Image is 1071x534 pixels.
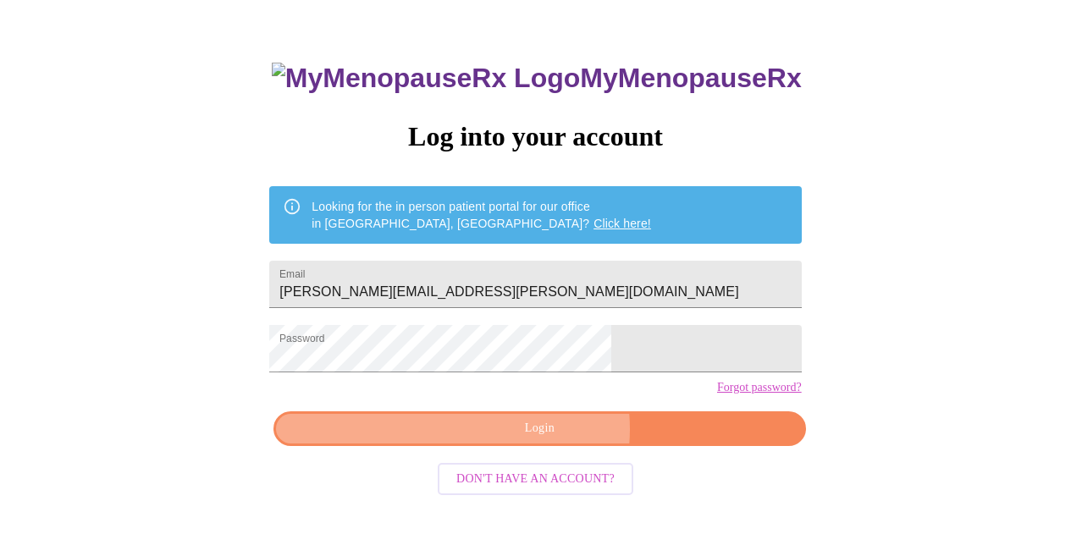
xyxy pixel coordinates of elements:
span: Don't have an account? [456,469,615,490]
button: Don't have an account? [438,463,633,496]
h3: Log into your account [269,121,801,152]
span: Login [293,418,786,439]
a: Don't have an account? [433,471,638,485]
img: MyMenopauseRx Logo [272,63,580,94]
a: Click here! [593,217,651,230]
div: Looking for the in person patient portal for our office in [GEOGRAPHIC_DATA], [GEOGRAPHIC_DATA]? [312,191,651,239]
h3: MyMenopauseRx [272,63,802,94]
a: Forgot password? [717,381,802,394]
button: Login [273,411,805,446]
